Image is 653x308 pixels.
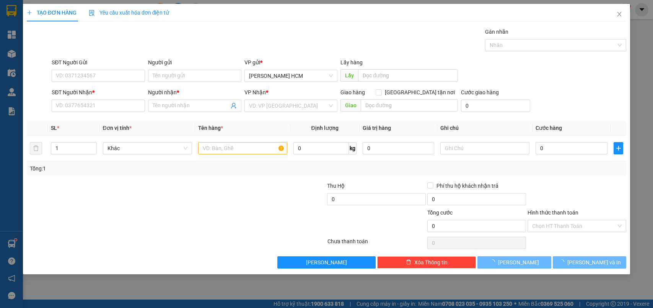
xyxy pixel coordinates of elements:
input: Dọc đường [361,99,458,111]
span: Phí thu hộ khách nhận trả [433,182,502,190]
span: Giao hàng [340,89,365,95]
span: [PERSON_NAME] và In [567,258,621,267]
span: Tên hàng [198,125,223,131]
div: SĐT Người Nhận [52,88,145,97]
span: Lấy [340,69,358,82]
span: TẠO ĐƠN HÀNG [27,10,77,16]
span: VP Nhận [244,89,266,95]
span: loading [490,259,498,265]
span: Trần Phú HCM [249,70,333,82]
div: Chưa thanh toán [327,237,427,251]
button: [PERSON_NAME] và In [553,256,626,269]
span: [PERSON_NAME] [498,258,539,267]
span: Đơn vị tính [103,125,132,131]
span: plus [27,10,32,15]
input: 0 [363,142,435,154]
div: Người nhận [148,88,241,97]
input: Cước giao hàng [461,100,530,112]
span: SL [51,125,57,131]
button: [PERSON_NAME] [477,256,551,269]
span: Cước hàng [536,125,562,131]
label: Cước giao hàng [461,89,499,95]
span: loading [559,259,567,265]
div: SĐT Người Gửi [52,58,145,67]
div: Tổng: 1 [30,164,252,173]
span: Tổng cước [427,210,453,216]
span: Yêu cầu xuất hóa đơn điện tử [89,10,169,16]
span: Khác [107,143,187,154]
span: Giao [340,99,361,111]
img: icon [89,10,95,16]
th: Ghi chú [437,121,532,136]
label: Hình thức thanh toán [528,210,578,216]
button: plus [614,142,623,154]
button: Close [609,4,630,25]
span: Định lượng [311,125,339,131]
button: [PERSON_NAME] [277,256,376,269]
span: Giá trị hàng [363,125,391,131]
span: [PERSON_NAME] [306,258,347,267]
span: delete [406,259,411,265]
label: Gán nhãn [485,29,508,35]
button: deleteXóa Thông tin [377,256,476,269]
span: Lấy hàng [340,59,363,66]
span: kg [349,142,357,154]
input: VD: Bàn, Ghế [198,142,287,154]
span: [GEOGRAPHIC_DATA] tận nơi [382,88,458,97]
span: close [616,11,622,17]
span: user-add [231,103,237,109]
span: Thu Hộ [327,183,345,189]
button: delete [30,142,42,154]
div: Người gửi [148,58,241,67]
span: plus [614,145,623,151]
input: Ghi Chú [440,142,529,154]
input: Dọc đường [358,69,458,82]
div: VP gửi [244,58,338,67]
span: Xóa Thông tin [414,258,448,267]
